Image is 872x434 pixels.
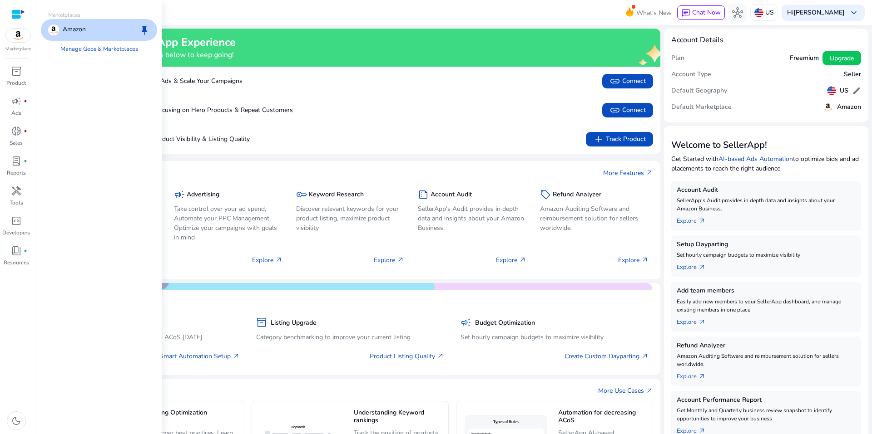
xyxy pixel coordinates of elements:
a: Smart Automation Setup [159,351,240,361]
b: [PERSON_NAME] [793,8,845,17]
span: arrow_outward [699,373,706,380]
button: Upgrade [822,51,861,65]
p: Explore [374,255,404,265]
p: Easily add new members to your SellerApp dashboard, and manage existing members in one place [677,297,856,314]
h5: Keyword Research [309,191,364,199]
img: amazon.svg [822,102,833,112]
span: arrow_outward [233,352,240,360]
span: key [296,189,307,200]
span: Track Product [593,134,646,145]
span: code_blocks [11,215,22,226]
h5: Listing Optimization [149,409,239,425]
a: Explorearrow_outward [677,368,713,381]
span: Connect [609,105,646,116]
h5: Account Audit [431,191,472,199]
span: arrow_outward [275,256,282,263]
span: summarize [418,189,429,200]
h5: Plan [671,54,684,62]
span: arrow_outward [646,387,653,395]
p: Boost Sales by Focusing on Hero Products & Repeat Customers [64,105,293,115]
h5: Freemium [790,54,819,62]
span: handyman [11,185,22,196]
h5: US [840,87,848,95]
span: dark_mode [11,415,22,426]
h5: Advertising [187,191,219,199]
p: Resources [4,258,29,267]
span: arrow_outward [397,256,404,263]
h5: Setup Dayparting [677,241,856,249]
p: Discover relevant keywords for your product listing, maximize product visibility [296,204,405,233]
img: amazon.svg [48,24,59,35]
span: arrow_outward [699,217,706,224]
button: hub [728,4,747,22]
span: What's New [636,5,672,21]
span: link [609,76,620,87]
p: Category benchmarking to improve your current listing [256,332,444,342]
span: campaign [174,189,185,200]
h5: Seller [844,71,861,78]
a: AI-based Ads Automation [718,155,793,163]
span: arrow_outward [641,352,649,360]
p: Get Started with to optimize bids and ad placements to reach the right audience [671,154,861,173]
span: book_4 [11,245,22,256]
span: fiber_manual_record [24,249,27,253]
p: Marketplace [5,46,31,53]
h5: Refund Analyzer [553,191,601,199]
p: SellerApp's Audit provides in depth data and insights about your Amazon Business. [418,204,526,233]
p: Take control over your ad spend, Automate your PPC Management, Optimize your campaigns with goals... [174,204,282,242]
span: arrow_outward [699,263,706,271]
p: SellerApp's Audit provides in depth data and insights about your Amazon Business. [677,196,856,213]
a: More Featuresarrow_outward [603,168,653,178]
span: chat [681,9,690,18]
h4: Account Details [671,36,723,44]
span: Upgrade [830,54,854,63]
h5: Account Performance Report [677,396,856,404]
h5: Listing Upgrade [271,319,317,327]
p: Explore [252,255,282,265]
a: Explorearrow_outward [677,314,713,327]
p: Developers [2,229,30,237]
p: Ads [11,109,21,117]
h5: Refund Analyzer [677,342,856,350]
p: Get Monthly and Quarterly business review snapshot to identify opportunities to improve your busi... [677,406,856,423]
h5: Default Geography [671,87,727,95]
span: inventory_2 [256,317,267,328]
span: campaign [11,96,22,107]
p: Product [6,79,26,87]
span: arrow_outward [646,169,653,176]
p: Hi [787,10,845,16]
p: Amazon [63,24,86,35]
a: Product Listing Quality [370,351,444,361]
h5: Account Audit [677,186,856,194]
a: More Use Casesarrow_outward [598,386,653,395]
button: linkConnect [602,103,653,117]
span: keyboard_arrow_down [848,7,859,18]
a: Explorearrow_outward [677,259,713,272]
h5: Automation for decreasing ACoS [558,409,648,425]
span: inventory_2 [11,66,22,77]
p: Set hourly campaign budgets to maximize visibility [461,332,649,342]
h5: Add team members [677,287,856,295]
span: fiber_manual_record [24,129,27,133]
span: hub [732,7,743,18]
span: arrow_outward [641,256,649,263]
span: Chat Now [692,8,721,17]
span: campaign [461,317,471,328]
span: fiber_manual_record [24,99,27,103]
span: fiber_manual_record [24,159,27,163]
img: us.svg [754,8,763,17]
button: chatChat Now [677,5,725,20]
h5: Default Marketplace [671,103,732,111]
span: arrow_outward [519,256,526,263]
a: Manage Geos & Marketplaces [53,41,145,57]
img: us.svg [827,86,836,95]
h5: Account Type [671,71,711,78]
h3: Welcome to SellerApp! [671,140,861,151]
p: Sales [10,139,23,147]
span: lab_profile [11,156,22,166]
span: add [593,134,604,145]
a: Explorearrow_outward [677,213,713,225]
h5: Budget Optimization [475,319,535,327]
a: Create Custom Dayparting [565,351,649,361]
span: link [609,105,620,116]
